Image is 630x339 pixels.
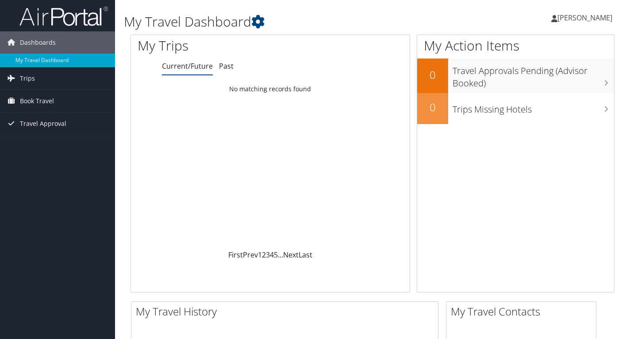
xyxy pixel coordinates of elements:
[283,250,299,260] a: Next
[258,250,262,260] a: 1
[20,67,35,90] span: Trips
[453,99,614,116] h3: Trips Missing Hotels
[138,36,287,55] h1: My Trips
[131,81,410,97] td: No matching records found
[262,250,266,260] a: 2
[551,4,621,31] a: [PERSON_NAME]
[219,61,234,71] a: Past
[162,61,213,71] a: Current/Future
[417,36,614,55] h1: My Action Items
[417,58,614,93] a: 0Travel Approvals Pending (Advisor Booked)
[451,304,596,319] h2: My Travel Contacts
[228,250,243,260] a: First
[417,67,448,82] h2: 0
[20,31,56,54] span: Dashboards
[278,250,283,260] span: …
[417,93,614,124] a: 0Trips Missing Hotels
[557,13,612,23] span: [PERSON_NAME]
[453,60,614,90] h3: Travel Approvals Pending (Advisor Booked)
[20,113,66,135] span: Travel Approval
[243,250,258,260] a: Prev
[299,250,312,260] a: Last
[20,90,54,112] span: Book Travel
[19,6,108,27] img: airportal-logo.png
[136,304,438,319] h2: My Travel History
[274,250,278,260] a: 5
[270,250,274,260] a: 4
[266,250,270,260] a: 3
[124,12,455,31] h1: My Travel Dashboard
[417,100,448,115] h2: 0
